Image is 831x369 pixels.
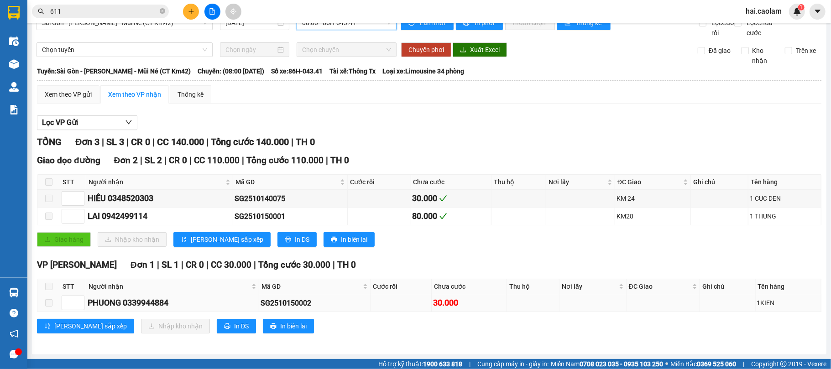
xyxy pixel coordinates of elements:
[277,232,317,247] button: printerIn DS
[258,260,330,270] span: Tổng cước 30.000
[88,210,231,223] div: LAI 0942499114
[378,359,462,369] span: Hỗ trợ kỹ thuật:
[814,7,822,16] span: caret-down
[242,155,244,166] span: |
[160,8,165,14] span: close-circle
[9,59,19,69] img: warehouse-icon
[233,208,348,225] td: SG2510150001
[204,4,220,20] button: file-add
[10,309,18,317] span: question-circle
[800,4,803,10] span: 1
[261,281,361,291] span: Mã GD
[37,155,100,166] span: Giao dọc đường
[413,210,490,223] div: 80.000
[181,260,183,270] span: |
[505,16,555,30] button: In đơn chọn
[433,296,505,309] div: 30.000
[9,36,19,46] img: warehouse-icon
[708,18,739,38] span: Lọc Cước rồi
[157,260,159,270] span: |
[439,194,447,203] span: check
[629,281,690,291] span: ĐC Giao
[691,175,748,190] th: Ghi chú
[225,18,276,28] input: 15/10/2025
[77,35,125,42] b: [DOMAIN_NAME]
[9,82,19,92] img: warehouse-icon
[333,260,335,270] span: |
[617,193,689,203] div: KM 24
[329,66,376,76] span: Tài xế: Thông Tx
[700,279,756,294] th: Ghi chú
[181,236,187,244] span: sort-ascending
[37,68,191,75] b: Tuyến: Sài Gòn - [PERSON_NAME] - Mũi Né (CT Km42)
[59,13,88,88] b: BIÊN NHẬN GỬI HÀNG HÓA
[549,177,606,187] span: Nơi lấy
[45,89,92,99] div: Xem theo VP gửi
[261,297,368,309] div: SG2510150002
[162,260,179,270] span: SL 1
[183,4,199,20] button: plus
[580,360,663,368] strong: 0708 023 035 - 0935 103 250
[164,155,167,166] span: |
[475,18,496,28] span: In phơi
[98,232,167,247] button: downloadNhập kho nhận
[743,359,744,369] span: |
[432,279,507,294] th: Chưa cước
[743,18,787,38] span: Lọc Chưa cước
[189,155,192,166] span: |
[42,16,207,30] span: Sài Gòn - Phan Thiết - Mũi Né (CT Km42)
[42,43,207,57] span: Chọn tuyến
[705,46,734,56] span: Đã giao
[617,211,689,221] div: KM28
[810,4,826,20] button: caret-down
[60,279,86,294] th: STT
[463,20,471,27] span: printer
[206,136,209,147] span: |
[254,260,256,270] span: |
[491,175,546,190] th: Thu hộ
[748,175,821,190] th: Tên hàng
[246,155,324,166] span: Tổng cước 110.000
[178,89,204,99] div: Thống kê
[37,115,137,130] button: Lọc VP Gửi
[235,193,346,204] div: SG2510140075
[225,45,276,55] input: Chọn ngày
[125,119,132,126] span: down
[10,329,18,338] span: notification
[757,298,820,308] div: 1KIEN
[152,136,155,147] span: |
[106,136,124,147] span: SL 3
[271,66,323,76] span: Số xe: 86H-043.41
[8,6,20,20] img: logo-vxr
[37,232,91,247] button: uploadGiao hàng
[233,190,348,208] td: SG2510140075
[54,321,127,331] span: [PERSON_NAME] sắp xếp
[296,136,315,147] span: TH 0
[576,18,603,28] span: Thống kê
[423,360,462,368] strong: 1900 633 818
[420,18,446,28] span: Làm mới
[42,117,78,128] span: Lọc VP Gửi
[401,42,451,57] button: Chuyển phơi
[259,294,370,312] td: SG2510150002
[37,319,134,333] button: sort-ascending[PERSON_NAME] sắp xếp
[140,155,142,166] span: |
[617,177,681,187] span: ĐC Giao
[439,212,447,220] span: check
[235,177,338,187] span: Mã GD
[330,155,349,166] span: TH 0
[469,359,470,369] span: |
[749,46,779,66] span: Kho nhận
[131,260,155,270] span: Đơn 1
[551,359,663,369] span: Miền Nam
[99,11,121,33] img: logo.jpg
[331,236,337,244] span: printer
[291,136,293,147] span: |
[88,192,231,205] div: HIẾU 0348520303
[285,236,291,244] span: printer
[9,105,19,114] img: solution-icon
[270,323,277,330] span: printer
[230,8,236,15] span: aim
[50,6,158,16] input: Tìm tên, số ĐT hoặc mã đơn
[408,20,416,27] span: sync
